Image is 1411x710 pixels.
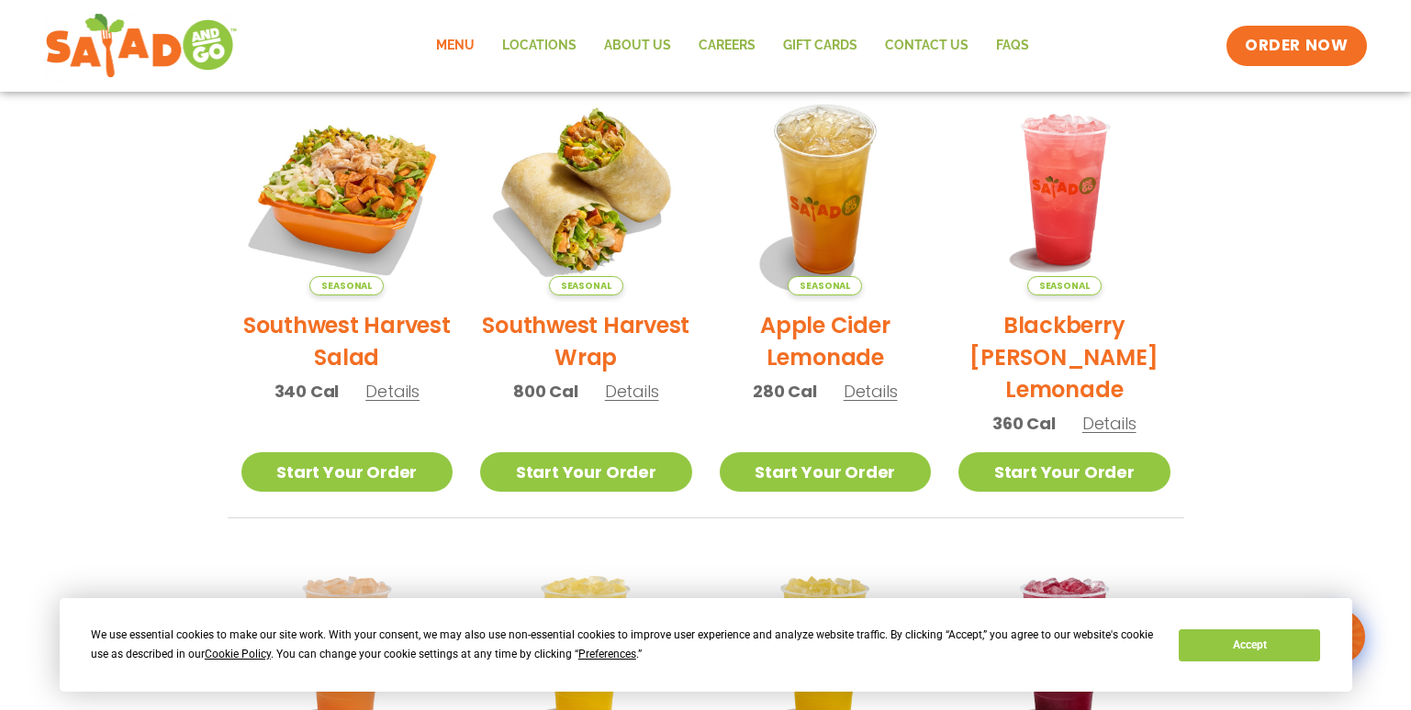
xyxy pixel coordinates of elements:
[480,309,692,373] h2: Southwest Harvest Wrap
[958,83,1170,295] img: Product photo for Blackberry Bramble Lemonade
[982,25,1043,67] a: FAQs
[1027,276,1102,295] span: Seasonal
[590,25,685,67] a: About Us
[205,648,271,660] span: Cookie Policy
[365,380,420,403] span: Details
[422,25,488,67] a: Menu
[992,411,1056,436] span: 360 Cal
[60,598,1352,692] div: Cookie Consent Prompt
[769,25,871,67] a: GIFT CARDS
[720,309,932,373] h2: Apple Cider Lemonade
[871,25,982,67] a: Contact Us
[241,452,454,492] a: Start Your Order
[958,452,1170,492] a: Start Your Order
[958,309,1170,405] h2: Blackberry [PERSON_NAME] Lemonade
[488,25,590,67] a: Locations
[1245,35,1348,57] span: ORDER NOW
[422,25,1043,67] nav: Menu
[844,380,898,403] span: Details
[605,380,659,403] span: Details
[241,83,454,295] img: Product photo for Southwest Harvest Salad
[549,276,623,295] span: Seasonal
[274,379,340,404] span: 340 Cal
[720,452,932,492] a: Start Your Order
[480,83,692,295] img: Product photo for Southwest Harvest Wrap
[309,276,384,295] span: Seasonal
[685,25,769,67] a: Careers
[513,379,578,404] span: 800 Cal
[1179,629,1320,661] button: Accept
[753,379,817,404] span: 280 Cal
[480,452,692,492] a: Start Your Order
[1082,412,1137,435] span: Details
[578,648,636,660] span: Preferences
[241,309,454,373] h2: Southwest Harvest Salad
[91,626,1157,664] div: We use essential cookies to make our site work. With your consent, we may also use non-essential ...
[788,276,862,295] span: Seasonal
[720,83,932,295] img: Product photo for Apple Cider Lemonade
[1226,26,1366,66] a: ORDER NOW
[45,9,239,83] img: new-SAG-logo-768×292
